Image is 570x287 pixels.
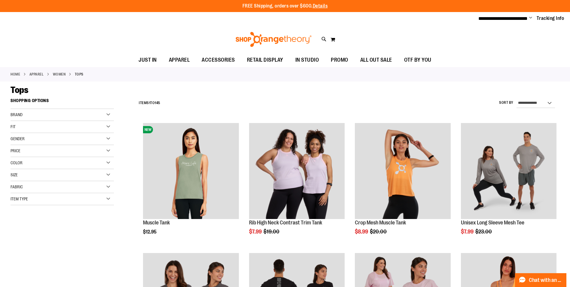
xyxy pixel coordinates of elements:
label: Sort By [499,100,514,105]
span: APPAREL [169,53,190,67]
strong: Tops [75,72,84,77]
span: $20.00 [370,229,388,235]
span: RETAIL DISPLAY [247,53,283,67]
span: OTF BY YOU [404,53,431,67]
a: Rib High Neck Contrast Trim Tank [249,220,322,226]
div: product [246,120,348,250]
img: Crop Mesh Muscle Tank primary image [355,123,450,219]
a: APPAREL [29,72,44,77]
span: JUST IN [139,53,157,67]
img: Muscle Tank [143,123,239,219]
a: Home [11,72,20,77]
span: ALL OUT SALE [360,53,392,67]
div: product [140,120,242,250]
span: Size [11,172,18,177]
span: 1 [149,101,151,105]
div: product [352,120,453,250]
span: PROMO [331,53,348,67]
img: Shop Orangetheory [235,32,312,47]
span: IN STUDIO [295,53,319,67]
a: Crop Mesh Muscle Tank [355,220,406,226]
a: Crop Mesh Muscle Tank primary image [355,123,450,220]
p: FREE Shipping, orders over $600. [242,3,328,10]
div: product [458,120,559,250]
button: Account menu [529,15,532,21]
a: WOMEN [53,72,66,77]
span: Fit [11,124,16,129]
span: $12.95 [143,229,157,235]
a: Unisex Long Sleeve Mesh Tee primary image [461,123,556,220]
a: Details [313,3,328,9]
span: Brand [11,112,23,117]
span: Tops [11,85,28,95]
button: Chat with an Expert [515,273,567,287]
h2: Items to [139,98,160,108]
a: Tracking Info [537,15,564,22]
img: Unisex Long Sleeve Mesh Tee primary image [461,123,556,219]
span: Item Type [11,196,28,201]
a: Rib Tank w/ Contrast Binding primary image [249,123,345,220]
span: Gender [11,136,25,141]
span: Color [11,160,23,165]
span: NEW [143,126,153,133]
span: 145 [155,101,160,105]
span: Chat with an Expert [529,277,563,283]
img: Rib Tank w/ Contrast Binding primary image [249,123,345,219]
a: Unisex Long Sleeve Mesh Tee [461,220,524,226]
span: Price [11,148,20,153]
span: $8.99 [355,229,369,235]
a: Muscle Tank [143,220,170,226]
span: $23.00 [475,229,493,235]
span: Fabric [11,184,23,189]
span: ACCESSORIES [202,53,235,67]
span: $7.99 [249,229,263,235]
a: Muscle TankNEW [143,123,239,220]
span: $7.99 [461,229,474,235]
strong: Shopping Options [11,95,114,109]
span: $19.00 [264,229,280,235]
